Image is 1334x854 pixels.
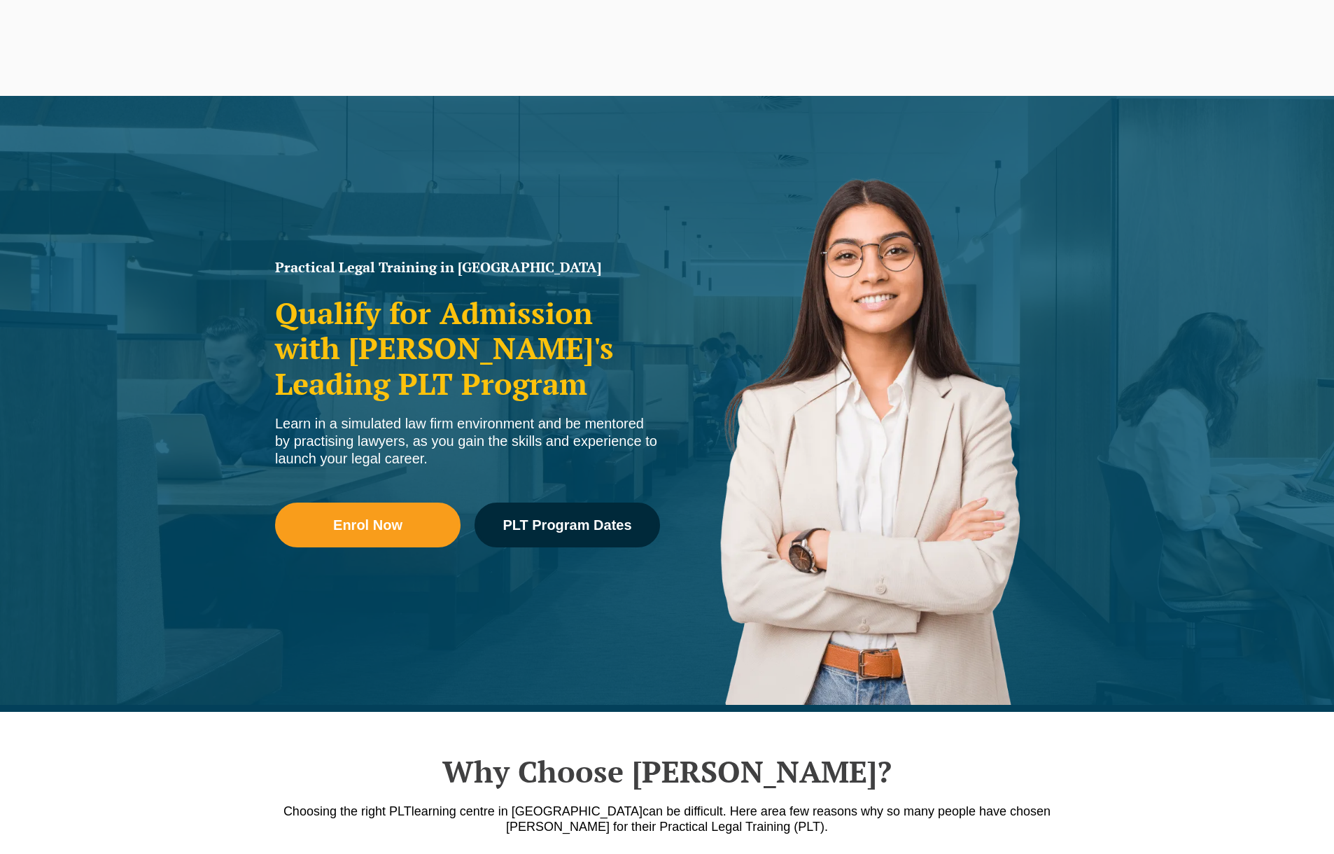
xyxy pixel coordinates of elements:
p: a few reasons why so many people have chosen [PERSON_NAME] for their Practical Legal Training (PLT). [268,804,1066,834]
span: Choosing the right PLT [283,804,412,818]
h1: Practical Legal Training in [GEOGRAPHIC_DATA] [275,260,660,274]
a: Enrol Now [275,503,461,547]
span: PLT Program Dates [503,518,631,532]
div: Learn in a simulated law firm environment and be mentored by practising lawyers, as you gain the ... [275,415,660,468]
a: PLT Program Dates [475,503,660,547]
span: Enrol Now [333,518,402,532]
h2: Qualify for Admission with [PERSON_NAME]'s Leading PLT Program [275,295,660,401]
span: can be difficult. Here are [643,804,779,818]
span: learning centre in [GEOGRAPHIC_DATA] [412,804,643,818]
h2: Why Choose [PERSON_NAME]? [268,754,1066,789]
